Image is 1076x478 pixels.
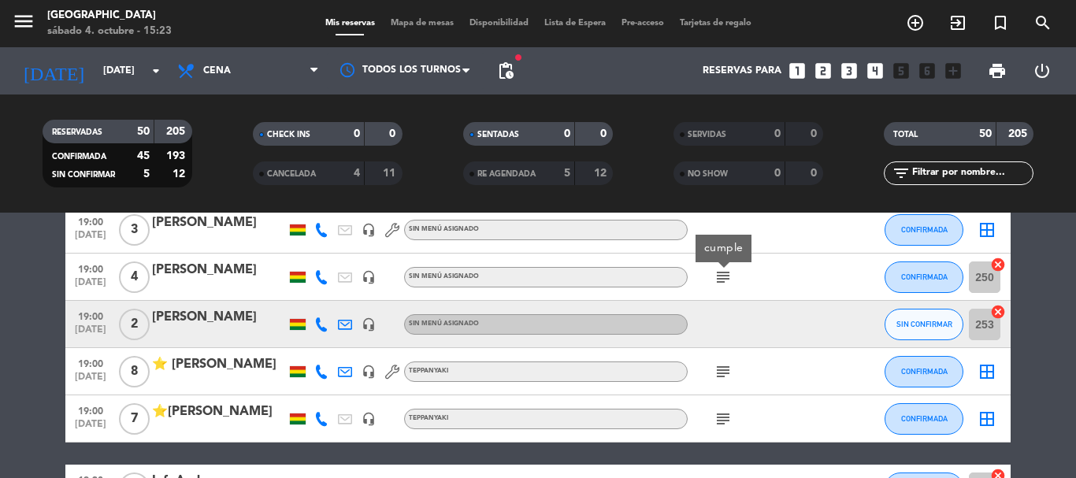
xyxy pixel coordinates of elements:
[152,260,286,280] div: [PERSON_NAME]
[119,309,150,340] span: 2
[267,131,310,139] span: CHECK INS
[152,354,286,375] div: ⭐ [PERSON_NAME]
[990,304,1006,320] i: cancel
[536,19,614,28] span: Lista de Espera
[885,356,963,387] button: CONFIRMADA
[203,65,231,76] span: Cena
[267,170,316,178] span: CANCELADA
[119,214,150,246] span: 3
[943,61,963,81] i: add_box
[990,257,1006,272] i: cancel
[885,214,963,246] button: CONFIRMADA
[462,19,536,28] span: Disponibilidad
[787,61,807,81] i: looks_one
[688,131,726,139] span: SERVIDAS
[901,414,948,423] span: CONFIRMADA
[137,126,150,137] strong: 50
[978,409,996,428] i: border_all
[865,61,885,81] i: looks_4
[988,61,1007,80] span: print
[47,8,172,24] div: [GEOGRAPHIC_DATA]
[152,213,286,233] div: [PERSON_NAME]
[389,128,399,139] strong: 0
[71,230,110,248] span: [DATE]
[594,168,610,179] strong: 12
[166,150,188,161] strong: 193
[152,307,286,328] div: [PERSON_NAME]
[362,270,376,284] i: headset_mic
[564,168,570,179] strong: 5
[704,240,744,257] div: cumple
[52,128,102,136] span: RESERVADAS
[688,170,728,178] span: NO SHOW
[885,309,963,340] button: SIN CONFIRMAR
[71,401,110,419] span: 19:00
[813,61,833,81] i: looks_two
[893,131,918,139] span: TOTAL
[979,128,992,139] strong: 50
[52,171,115,179] span: SIN CONFIRMAR
[978,362,996,381] i: border_all
[152,402,286,422] div: ⭐[PERSON_NAME]
[71,354,110,372] span: 19:00
[119,261,150,293] span: 4
[496,61,515,80] span: pending_actions
[71,324,110,343] span: [DATE]
[12,9,35,39] button: menu
[409,273,479,280] span: Sin menú asignado
[714,362,733,381] i: subject
[839,61,859,81] i: looks_3
[1008,128,1030,139] strong: 205
[672,19,759,28] span: Tarjetas de regalo
[600,128,610,139] strong: 0
[917,61,937,81] i: looks_6
[12,9,35,33] i: menu
[143,169,150,180] strong: 5
[166,126,188,137] strong: 205
[901,272,948,281] span: CONFIRMADA
[564,128,570,139] strong: 0
[614,19,672,28] span: Pre-acceso
[714,409,733,428] i: subject
[774,128,781,139] strong: 0
[885,403,963,435] button: CONFIRMADA
[896,320,952,328] span: SIN CONFIRMAR
[906,13,925,32] i: add_circle_outline
[409,368,448,374] span: Teppanyaki
[514,53,523,62] span: fiber_manual_record
[47,24,172,39] div: sábado 4. octubre - 15:23
[1033,13,1052,32] i: search
[119,403,150,435] span: 7
[147,61,165,80] i: arrow_drop_down
[901,367,948,376] span: CONFIRMADA
[1033,61,1052,80] i: power_settings_new
[811,128,820,139] strong: 0
[383,168,399,179] strong: 11
[362,365,376,379] i: headset_mic
[119,356,150,387] span: 8
[383,19,462,28] span: Mapa de mesas
[409,415,448,421] span: Teppanyaki
[885,261,963,293] button: CONFIRMADA
[71,212,110,230] span: 19:00
[991,13,1010,32] i: turned_in_not
[362,412,376,426] i: headset_mic
[714,268,733,287] i: subject
[1019,47,1064,94] div: LOG OUT
[362,223,376,237] i: headset_mic
[52,153,106,161] span: CONFIRMADA
[173,169,188,180] strong: 12
[811,168,820,179] strong: 0
[477,170,536,178] span: RE AGENDADA
[12,54,95,88] i: [DATE]
[901,225,948,234] span: CONFIRMADA
[409,226,479,232] span: Sin menú asignado
[477,131,519,139] span: SENTADAS
[71,372,110,390] span: [DATE]
[354,168,360,179] strong: 4
[948,13,967,32] i: exit_to_app
[71,419,110,437] span: [DATE]
[354,128,360,139] strong: 0
[774,168,781,179] strong: 0
[362,317,376,332] i: headset_mic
